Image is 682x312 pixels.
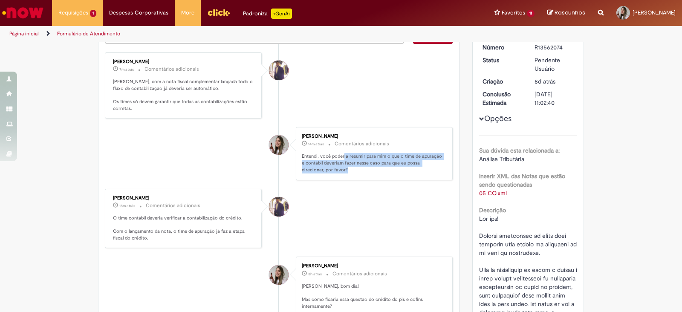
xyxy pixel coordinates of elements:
[479,155,524,163] span: Análise Tributária
[57,30,120,37] a: Formulário de Atendimento
[90,10,96,17] span: 1
[479,206,506,214] b: Descrição
[119,203,135,208] span: 18m atrás
[476,56,529,64] dt: Status
[144,66,199,73] small: Comentários adicionais
[302,153,444,173] p: Entendi, você poderia resumir para mim o que o time de apuração e contábil deveriam fazer nesse c...
[6,26,448,42] ul: Trilhas de página
[479,189,507,197] a: Download de 05 CO.xml
[535,77,574,86] div: 24/09/2025 10:21:43
[633,9,676,16] span: [PERSON_NAME]
[535,43,574,52] div: R13562074
[243,9,292,19] div: Padroniza
[9,30,39,37] a: Página inicial
[207,6,230,19] img: click_logo_yellow_360x200.png
[308,272,322,277] time: 01/10/2025 11:16:57
[555,9,585,17] span: Rascunhos
[535,56,574,73] div: Pendente Usuário
[502,9,525,17] span: Favoritos
[308,142,324,147] time: 01/10/2025 14:31:34
[302,263,444,269] div: [PERSON_NAME]
[269,61,289,80] div: Gabriel Rodrigues Barao
[113,215,255,242] p: O time contábil deveria verificar a contabilização do crédito. Com o lançamento da nota, o time d...
[547,9,585,17] a: Rascunhos
[113,78,255,112] p: [PERSON_NAME], com a nota fiscal complementar lançada todo o fluxo de contabilização já deveria s...
[113,59,255,64] div: [PERSON_NAME]
[527,10,535,17] span: 11
[308,272,322,277] span: 3h atrás
[332,270,387,277] small: Comentários adicionais
[302,134,444,139] div: [PERSON_NAME]
[1,4,45,21] img: ServiceNow
[113,196,255,201] div: [PERSON_NAME]
[269,135,289,155] div: Jessica Dos Santos Silva
[535,90,574,107] div: [DATE] 11:02:40
[479,147,560,154] b: Sua dúvida esta relacionada a:
[146,202,200,209] small: Comentários adicionais
[535,78,555,85] time: 24/09/2025 10:21:43
[476,90,529,107] dt: Conclusão Estimada
[476,77,529,86] dt: Criação
[119,203,135,208] time: 01/10/2025 14:27:29
[269,265,289,285] div: Jessica Dos Santos Silva
[476,43,529,52] dt: Número
[181,9,194,17] span: More
[302,283,444,310] p: [PERSON_NAME], bom dia! Mas como ficaria essa questão do crédito do pis e cofins internamente?
[58,9,88,17] span: Requisições
[335,140,389,147] small: Comentários adicionais
[109,9,168,17] span: Despesas Corporativas
[119,67,134,72] time: 01/10/2025 14:38:46
[269,197,289,217] div: Gabriel Rodrigues Barao
[479,172,565,188] b: Inserir XML das Notas que estão sendo questionadas
[308,142,324,147] span: 14m atrás
[271,9,292,19] p: +GenAi
[535,78,555,85] span: 8d atrás
[119,67,134,72] span: 7m atrás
